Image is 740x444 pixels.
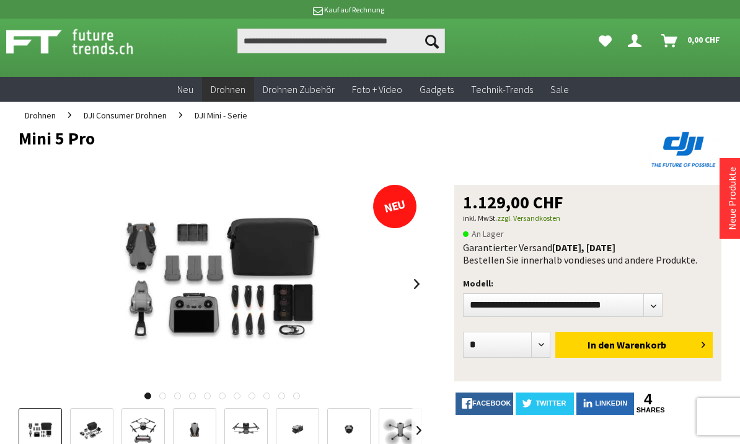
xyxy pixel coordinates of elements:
[636,406,660,414] a: shares
[420,83,454,95] span: Gadgets
[77,102,173,129] a: DJI Consumer Drohnen
[636,393,660,406] a: 4
[22,419,58,443] img: Vorschau: Mini 5 Pro
[497,213,560,223] a: zzgl. Versandkosten
[617,339,666,351] span: Warenkorb
[463,276,713,291] p: Modell:
[647,129,721,170] img: DJI
[555,332,713,358] button: In den Warenkorb
[726,167,738,230] a: Neue Produkte
[552,241,615,254] b: [DATE], [DATE]
[195,110,247,121] span: DJI Mini - Serie
[535,399,566,407] span: twitter
[576,393,634,415] a: LinkedIn
[202,77,254,102] a: Drohnen
[588,339,615,351] span: In den
[254,77,343,102] a: Drohnen Zubehör
[237,29,444,53] input: Produkt, Marke, Kategorie, EAN, Artikelnummer…
[74,185,371,383] img: Mini 5 Pro
[542,77,578,102] a: Sale
[592,29,618,53] a: Meine Favoriten
[456,393,513,415] a: facebook
[472,399,511,407] span: facebook
[656,29,726,53] a: Warenkorb
[623,29,651,53] a: Dein Konto
[516,393,573,415] a: twitter
[595,399,627,407] span: LinkedIn
[687,30,720,50] span: 0,00 CHF
[169,77,202,102] a: Neu
[343,77,411,102] a: Foto + Video
[419,29,445,53] button: Suchen
[550,83,569,95] span: Sale
[6,26,161,57] img: Shop Futuretrends - zur Startseite wechseln
[188,102,253,129] a: DJI Mini - Serie
[463,226,504,241] span: An Lager
[211,83,245,95] span: Drohnen
[352,83,402,95] span: Foto + Video
[263,83,335,95] span: Drohnen Zubehör
[463,211,713,226] p: inkl. MwSt.
[463,193,563,211] span: 1.129,00 CHF
[177,83,193,95] span: Neu
[463,241,713,266] div: Garantierter Versand Bestellen Sie innerhalb von dieses und andere Produkte.
[411,77,462,102] a: Gadgets
[25,110,56,121] span: Drohnen
[471,83,533,95] span: Technik-Trends
[19,102,62,129] a: Drohnen
[462,77,542,102] a: Technik-Trends
[19,129,581,148] h1: Mini 5 Pro
[84,110,167,121] span: DJI Consumer Drohnen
